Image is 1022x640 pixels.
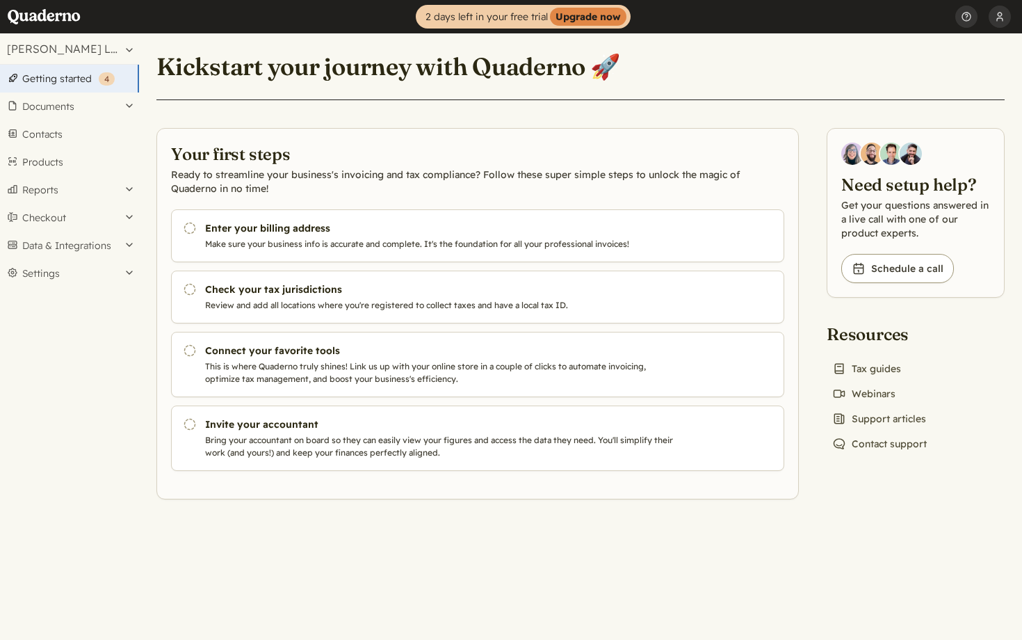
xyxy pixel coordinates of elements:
[827,323,932,345] h2: Resources
[171,332,784,397] a: Connect your favorite tools This is where Quaderno truly shines! Link us up with your online stor...
[205,434,679,459] p: Bring your accountant on board so they can easily view your figures and access the data they need...
[171,209,784,262] a: Enter your billing address Make sure your business info is accurate and complete. It's the founda...
[205,282,679,296] h3: Check your tax jurisdictions
[171,271,784,323] a: Check your tax jurisdictions Review and add all locations where you're registered to collect taxe...
[900,143,922,165] img: Javier Rubio, DevRel at Quaderno
[841,173,990,195] h2: Need setup help?
[841,254,954,283] a: Schedule a call
[205,417,679,431] h3: Invite your accountant
[156,51,620,82] h1: Kickstart your journey with Quaderno 🚀
[205,299,679,312] p: Review and add all locations where you're registered to collect taxes and have a local tax ID.
[827,409,932,429] a: Support articles
[827,359,907,378] a: Tax guides
[827,434,932,454] a: Contact support
[841,198,990,240] p: Get your questions answered in a live call with one of our product experts.
[827,384,901,403] a: Webinars
[205,238,679,250] p: Make sure your business info is accurate and complete. It's the foundation for all your professio...
[880,143,902,165] img: Ivo Oltmans, Business Developer at Quaderno
[841,143,863,165] img: Diana Carrasco, Account Executive at Quaderno
[205,360,679,385] p: This is where Quaderno truly shines! Link us up with your online store in a couple of clicks to a...
[171,143,784,165] h2: Your first steps
[416,5,631,29] a: 2 days left in your free trialUpgrade now
[171,168,784,195] p: Ready to streamline your business's invoicing and tax compliance? Follow these super simple steps...
[104,74,109,84] span: 4
[171,406,784,471] a: Invite your accountant Bring your accountant on board so they can easily view your figures and ac...
[205,344,679,358] h3: Connect your favorite tools
[205,221,679,235] h3: Enter your billing address
[861,143,883,165] img: Jairo Fumero, Account Executive at Quaderno
[550,8,626,26] strong: Upgrade now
